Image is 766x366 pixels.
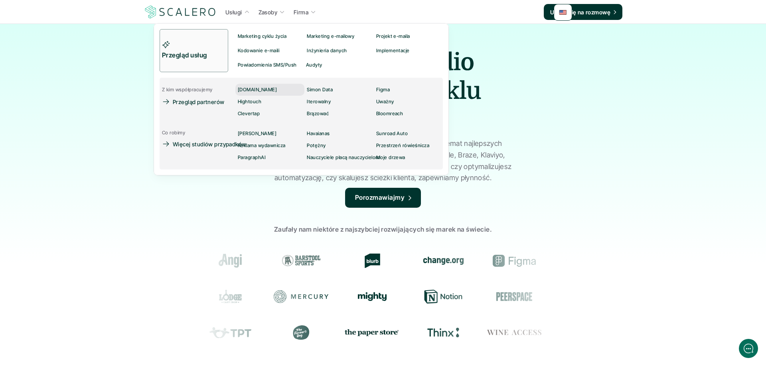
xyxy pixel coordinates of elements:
[162,130,185,136] font: Co robimy
[144,4,217,20] img: Logotyp firmy Scalero
[307,154,379,160] font: Nauczyciele płacą nauczycielom
[238,142,286,148] font: Reklama wydawnicza
[235,58,304,72] a: Powiadomienia SMS/Push
[12,53,148,91] h2: Let us know if we can help with lifecycle marketing.
[235,152,304,163] a: ParagraphAI
[238,130,276,136] font: [PERSON_NAME]
[307,142,326,148] font: Potężny
[376,130,408,136] font: Sunroad Auto
[376,87,390,92] font: Figma
[376,98,394,104] font: Uważny
[12,39,148,51] h1: Hi! Welcome to [GEOGRAPHIC_DATA].
[559,8,567,16] img: 🇺🇸
[304,140,373,152] a: Potężny
[550,9,610,16] font: Umów się na rozmowę
[235,84,304,96] a: [DOMAIN_NAME]
[160,29,228,72] a: Przegląd usług
[376,33,410,39] font: Projekt e-maila
[374,43,443,58] a: Implementacje
[173,98,225,105] font: Przegląd partnerów
[304,128,373,140] a: Havaianas
[235,108,304,120] a: Clevertap
[374,29,443,43] a: Projekt e-maila
[355,193,405,201] font: Porozmawiajmy
[307,87,333,92] font: Simon Data
[739,339,758,358] iframe: gist-messenger-bubble-iframe
[304,43,373,58] a: Inżynieria danych
[374,108,443,120] a: Bloomreach
[307,33,354,39] font: Marketing e-mailowy
[376,142,430,148] font: Przestrzeń rówieśnicza
[306,62,322,68] font: Audyty
[173,141,247,148] font: Więcej studiów przypadków
[374,140,443,152] a: Przestrzeń rówieśnicza
[238,98,261,104] font: Hightouch
[307,130,330,136] font: Havaianas
[67,279,101,284] span: We run on Gist
[238,154,266,160] font: ParagraphAI
[160,138,228,150] a: Więcej studiów przypadków
[274,225,492,233] font: Zaufały nam niektóre z najszybciej rozwijających się marek na świecie.
[376,110,403,116] font: Bloomreach
[376,47,410,53] font: Implementacje
[544,4,622,20] a: Umów się na rozmowę
[51,110,96,117] span: New conversation
[307,98,331,104] font: Iterowalny
[345,188,421,208] a: Porozmawiajmy
[238,110,260,116] font: Clevertap
[238,33,286,39] font: Marketing cyklu życia
[304,152,373,163] a: Nauczyciele płacą nauczycielom
[304,96,373,108] a: Iterowalny
[235,29,304,43] a: Marketing cyklu życia
[144,5,217,19] a: Logotyp firmy Scalero
[304,29,373,43] a: Marketing e-mailowy
[238,87,277,92] font: [DOMAIN_NAME]
[294,9,308,16] font: Firma
[374,128,443,140] a: Sunroad Auto
[374,84,443,96] a: Figma
[374,152,443,163] a: Moje drzewa
[162,87,213,92] font: Z kim współpracujemy
[307,110,329,116] font: Brązować
[162,51,207,59] font: Przegląd usług
[235,43,304,58] a: Kodowanie e-maili
[238,47,279,53] font: Kodowanie e-maili
[304,58,372,72] a: Audyty
[307,47,347,53] font: Inżynieria danych
[259,9,278,16] font: Zasoby
[304,108,373,120] a: Brązować
[225,9,242,16] font: Usługi
[304,84,373,96] a: Simon Data
[235,140,304,152] a: Reklama wydawnicza
[235,96,304,108] a: Hightouch
[374,96,443,108] a: Uważny
[238,62,297,68] font: Powiadomienia SMS/Push
[160,96,225,108] a: Przegląd partnerów
[376,154,405,160] font: Moje drzewa
[12,106,147,122] button: New conversation
[235,128,304,140] a: [PERSON_NAME]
